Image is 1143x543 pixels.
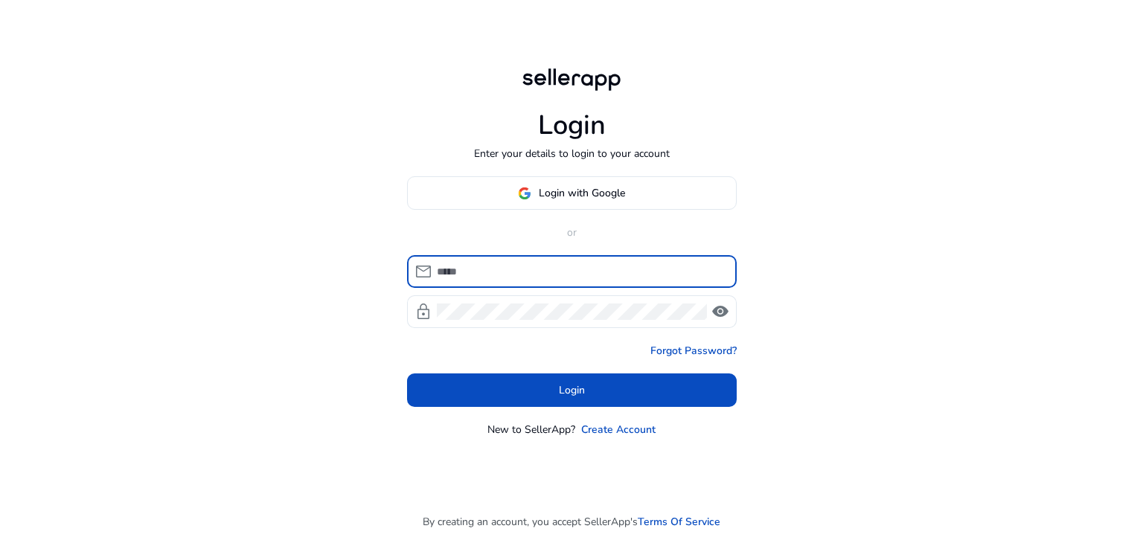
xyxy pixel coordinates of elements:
[407,176,737,210] button: Login with Google
[407,373,737,407] button: Login
[518,187,531,200] img: google-logo.svg
[711,303,729,321] span: visibility
[638,514,720,530] a: Terms Of Service
[538,109,606,141] h1: Login
[487,422,575,437] p: New to SellerApp?
[414,303,432,321] span: lock
[650,343,737,359] a: Forgot Password?
[407,225,737,240] p: or
[581,422,656,437] a: Create Account
[539,185,625,201] span: Login with Google
[474,146,670,161] p: Enter your details to login to your account
[414,263,432,280] span: mail
[559,382,585,398] span: Login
